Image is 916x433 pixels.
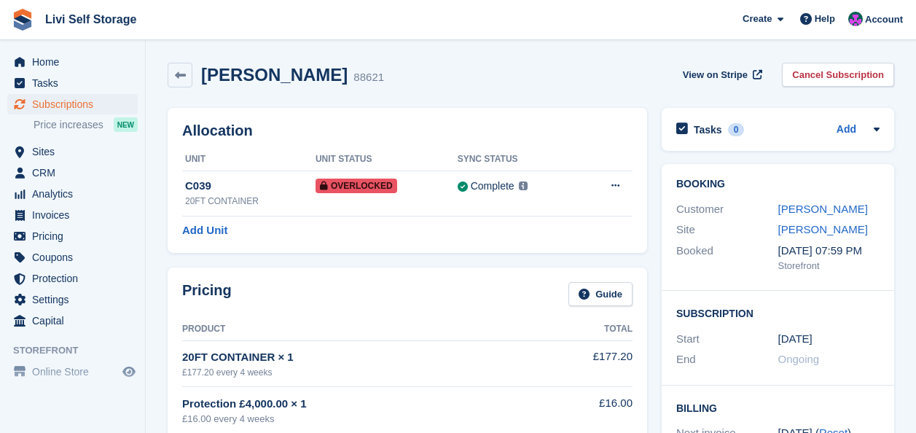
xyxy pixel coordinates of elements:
[7,141,138,162] a: menu
[182,318,563,341] th: Product
[32,311,120,331] span: Capital
[13,343,145,358] span: Storefront
[182,282,232,306] h2: Pricing
[32,289,120,310] span: Settings
[676,222,778,238] div: Site
[185,195,316,208] div: 20FT CONTAINER
[32,52,120,72] span: Home
[353,69,384,86] div: 88621
[7,184,138,204] a: menu
[182,222,227,239] a: Add Unit
[32,268,120,289] span: Protection
[676,243,778,273] div: Booked
[837,122,856,139] a: Add
[676,305,880,320] h2: Subscription
[32,226,120,246] span: Pricing
[32,362,120,382] span: Online Store
[683,68,748,82] span: View on Stripe
[7,362,138,382] a: menu
[676,331,778,348] div: Start
[7,311,138,331] a: menu
[782,63,894,87] a: Cancel Subscription
[778,331,813,348] time: 2025-06-10 00:00:00 UTC
[32,184,120,204] span: Analytics
[7,52,138,72] a: menu
[519,182,528,190] img: icon-info-grey-7440780725fd019a000dd9b08b2336e03edf1995a4989e88bcd33f0948082b44.svg
[778,223,868,235] a: [PERSON_NAME]
[185,178,316,195] div: C039
[563,340,633,386] td: £177.20
[568,282,633,306] a: Guide
[676,400,880,415] h2: Billing
[677,63,765,87] a: View on Stripe
[316,148,458,171] th: Unit Status
[7,289,138,310] a: menu
[7,226,138,246] a: menu
[778,353,820,365] span: Ongoing
[7,268,138,289] a: menu
[182,412,563,426] div: £16.00 every 4 weeks
[120,363,138,381] a: Preview store
[182,148,316,171] th: Unit
[32,141,120,162] span: Sites
[676,179,880,190] h2: Booking
[778,259,880,273] div: Storefront
[676,351,778,368] div: End
[7,94,138,114] a: menu
[32,205,120,225] span: Invoices
[563,318,633,341] th: Total
[7,205,138,225] a: menu
[743,12,772,26] span: Create
[201,65,348,85] h2: [PERSON_NAME]
[778,243,880,260] div: [DATE] 07:59 PM
[32,94,120,114] span: Subscriptions
[182,349,563,366] div: 20FT CONTAINER × 1
[34,117,138,133] a: Price increases NEW
[34,118,103,132] span: Price increases
[182,366,563,379] div: £177.20 every 4 weeks
[778,203,868,215] a: [PERSON_NAME]
[815,12,835,26] span: Help
[7,73,138,93] a: menu
[7,247,138,268] a: menu
[471,179,514,194] div: Complete
[316,179,397,193] span: Overlocked
[728,123,745,136] div: 0
[694,123,722,136] h2: Tasks
[865,12,903,27] span: Account
[182,122,633,139] h2: Allocation
[676,201,778,218] div: Customer
[32,163,120,183] span: CRM
[12,9,34,31] img: stora-icon-8386f47178a22dfd0bd8f6a31ec36ba5ce8667c1dd55bd0f319d3a0aa187defe.svg
[32,73,120,93] span: Tasks
[848,12,863,26] img: Graham Cameron
[458,148,579,171] th: Sync Status
[7,163,138,183] a: menu
[32,247,120,268] span: Coupons
[39,7,142,31] a: Livi Self Storage
[182,396,563,413] div: Protection £4,000.00 × 1
[114,117,138,132] div: NEW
